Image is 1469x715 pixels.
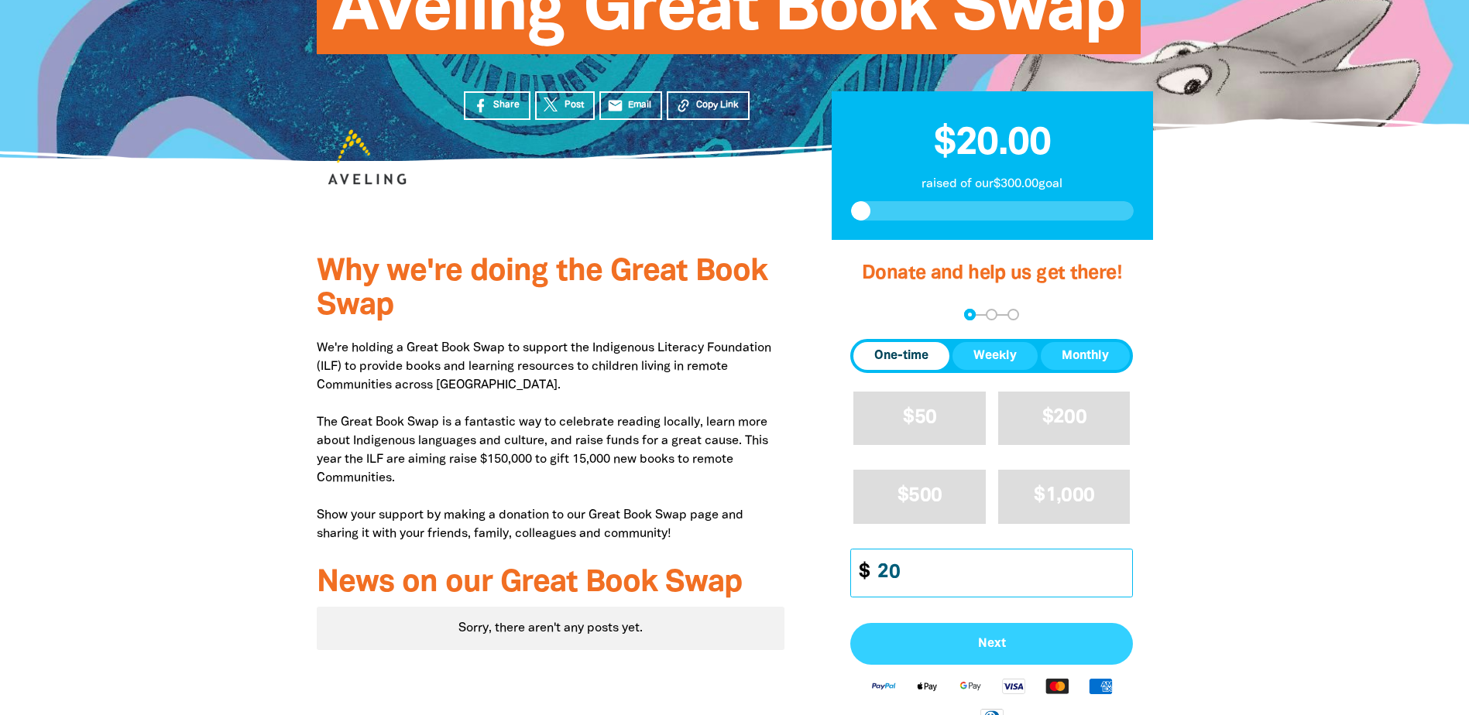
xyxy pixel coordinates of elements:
span: Copy Link [696,98,739,112]
span: $20.00 [934,126,1051,162]
span: $1,000 [1034,487,1094,505]
button: One-time [853,342,949,370]
span: Monthly [1062,347,1109,365]
button: Pay with Credit Card [850,623,1133,665]
button: $1,000 [998,470,1131,523]
img: Google Pay logo [949,677,992,695]
button: Monthly [1041,342,1130,370]
button: Navigate to step 1 of 3 to enter your donation amount [964,309,976,320]
input: Enter custom amount [867,549,1132,597]
button: $200 [998,392,1131,445]
h3: News on our Great Book Swap [317,566,785,600]
img: Visa logo [992,677,1035,695]
span: $50 [903,409,936,426]
p: raised of our $300.00 goal [851,175,1134,193]
button: $50 [853,392,986,445]
button: Navigate to step 2 of 3 to enter your details [986,309,997,320]
span: $ [851,549,870,597]
a: Share [464,91,530,120]
span: One-time [874,347,928,365]
img: Apple Pay logo [905,677,949,695]
span: Why we're doing the Great Book Swap [317,258,767,320]
div: Donation frequency [850,339,1133,373]
span: Donate and help us get there! [862,265,1122,282]
button: $500 [853,470,986,523]
img: Paypal logo [862,677,905,695]
span: Post [565,98,584,112]
div: Paginated content [317,607,785,650]
button: Weekly [952,342,1038,370]
button: Copy Link [667,91,750,120]
span: Next [867,638,1116,650]
button: Navigate to step 3 of 3 to enter your payment details [1007,309,1019,320]
div: Sorry, there aren't any posts yet. [317,607,785,650]
span: $500 [898,487,942,505]
a: Post [535,91,595,120]
p: We're holding a Great Book Swap to support the Indigenous Literacy Foundation (ILF) to provide bo... [317,339,785,543]
img: Mastercard logo [1035,677,1079,695]
i: email [607,97,623,114]
span: $200 [1042,409,1086,426]
a: emailEmail [599,91,663,120]
span: Share [493,98,520,112]
img: American Express logo [1079,677,1122,695]
span: Email [628,98,651,112]
span: Weekly [973,347,1017,365]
